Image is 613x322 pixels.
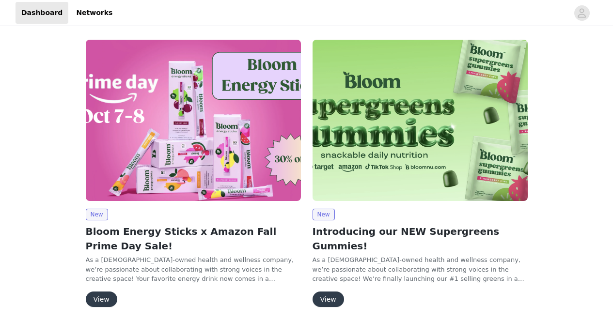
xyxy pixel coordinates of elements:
[313,40,528,201] img: Bloom Nutrition
[70,2,118,24] a: Networks
[313,291,344,307] button: View
[86,255,301,284] p: As a [DEMOGRAPHIC_DATA]-owned health and wellness company, we’re passionate about collaborating w...
[86,296,117,303] a: View
[86,291,117,307] button: View
[86,40,301,201] img: Bloom Nutrition
[86,224,301,253] h2: Bloom Energy Sticks x Amazon Fall Prime Day Sale!
[313,224,528,253] h2: Introducing our NEW Supergreens Gummies!
[577,5,586,21] div: avatar
[16,2,68,24] a: Dashboard
[313,209,335,220] span: New
[313,296,344,303] a: View
[86,209,108,220] span: New
[313,255,528,284] p: As a [DEMOGRAPHIC_DATA]-owned health and wellness company, we’re passionate about collaborating w...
